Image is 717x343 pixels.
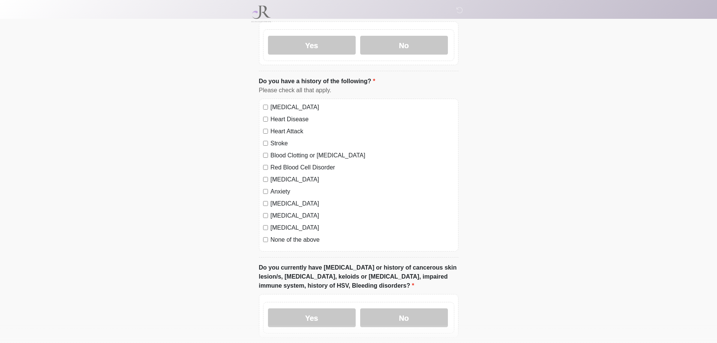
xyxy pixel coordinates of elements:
input: [MEDICAL_DATA] [263,201,268,206]
label: No [360,308,448,327]
label: Heart Disease [271,115,454,124]
div: Please check all that apply. [259,86,458,95]
input: None of the above [263,237,268,242]
input: [MEDICAL_DATA] [263,177,268,182]
input: Anxiety [263,189,268,194]
label: Do you currently have [MEDICAL_DATA] or history of cancerous skin lesion/s, [MEDICAL_DATA], keloi... [259,263,458,290]
label: [MEDICAL_DATA] [271,211,454,220]
input: Heart Disease [263,117,268,122]
input: [MEDICAL_DATA] [263,225,268,230]
label: [MEDICAL_DATA] [271,223,454,232]
input: Heart Attack [263,129,268,134]
input: [MEDICAL_DATA] [263,105,268,110]
label: [MEDICAL_DATA] [271,103,454,112]
label: Heart Attack [271,127,454,136]
label: Yes [268,308,356,327]
label: Anxiety [271,187,454,196]
label: Blood Clotting or [MEDICAL_DATA] [271,151,454,160]
label: Yes [268,36,356,55]
label: [MEDICAL_DATA] [271,175,454,184]
input: Red Blood Cell Disorder [263,165,268,170]
input: Stroke [263,141,268,146]
input: Blood Clotting or [MEDICAL_DATA] [263,153,268,158]
input: [MEDICAL_DATA] [263,213,268,218]
img: JR Skin Spa Logo [251,6,271,22]
label: Stroke [271,139,454,148]
label: Do you have a history of the following? [259,77,375,86]
label: No [360,36,448,55]
label: [MEDICAL_DATA] [271,199,454,208]
label: Red Blood Cell Disorder [271,163,454,172]
label: None of the above [271,235,454,244]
